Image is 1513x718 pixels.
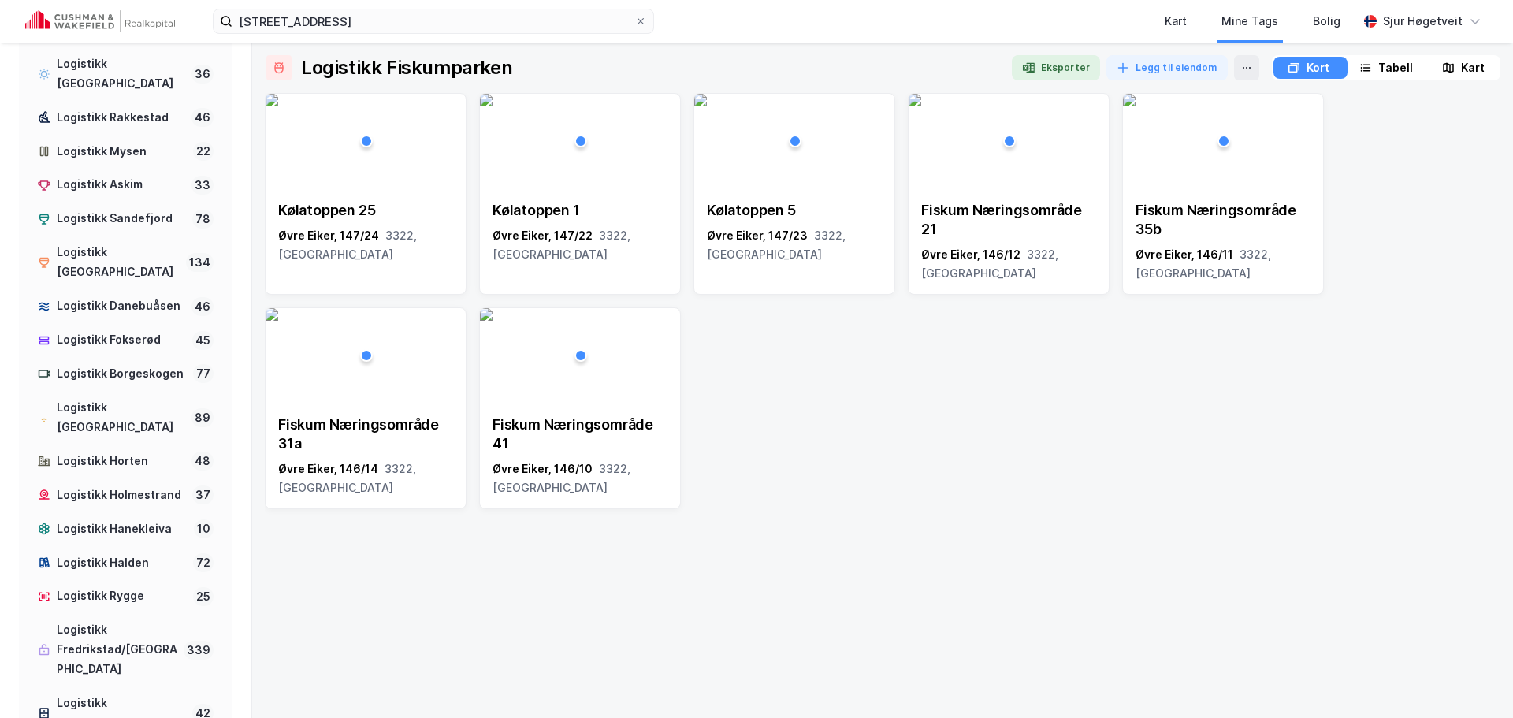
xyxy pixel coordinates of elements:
[57,209,186,229] div: Logistikk Sandefjord
[493,415,667,453] div: Fiskum Næringsområde 41
[57,364,187,384] div: Logistikk Borgeskogen
[57,452,185,471] div: Logistikk Horten
[57,553,187,573] div: Logistikk Halden
[57,398,185,437] div: Logistikk [GEOGRAPHIC_DATA]
[1136,247,1271,280] span: 3322, [GEOGRAPHIC_DATA]
[57,296,185,316] div: Logistikk Danebuåsen
[191,65,214,84] div: 36
[921,247,1058,280] span: 3322, [GEOGRAPHIC_DATA]
[184,641,214,660] div: 339
[57,519,188,539] div: Logistikk Hanekleiva
[278,201,453,220] div: Kølatoppen 25
[1461,58,1485,77] div: Kart
[232,9,634,33] input: Søk på adresse, matrikkel, gårdeiere, leietakere eller personer
[28,102,223,134] a: Logistikk Rakkestad46
[278,229,417,261] span: 3322, [GEOGRAPHIC_DATA]
[1313,12,1340,31] div: Bolig
[57,243,180,282] div: Logistikk [GEOGRAPHIC_DATA]
[57,108,185,128] div: Logistikk Rakkestad
[1106,55,1228,80] button: Legg til eiendom
[493,459,667,497] div: Øvre Eiker, 146/10
[1221,12,1278,31] div: Mine Tags
[266,94,278,106] img: 256x120
[480,308,493,321] img: 256x120
[1123,94,1136,106] img: 256x120
[28,236,223,288] a: Logistikk [GEOGRAPHIC_DATA]134
[493,201,667,220] div: Kølatoppen 1
[193,364,214,383] div: 77
[192,485,214,504] div: 37
[28,290,223,322] a: Logistikk Danebuåsen46
[28,392,223,444] a: Logistikk [GEOGRAPHIC_DATA]89
[278,415,453,453] div: Fiskum Næringsområde 31a
[266,308,278,321] img: 256x120
[278,462,416,494] span: 3322, [GEOGRAPHIC_DATA]
[28,547,223,579] a: Logistikk Halden72
[1307,58,1329,77] div: Kort
[28,614,223,686] a: Logistikk Fredrikstad/[GEOGRAPHIC_DATA]339
[57,620,177,679] div: Logistikk Fredrikstad/[GEOGRAPHIC_DATA]
[1434,642,1513,718] div: Kontrollprogram for chat
[278,226,453,264] div: Øvre Eiker, 147/24
[1165,12,1187,31] div: Kart
[191,176,214,195] div: 33
[694,94,707,106] img: 256x120
[28,513,223,545] a: Logistikk Hanekleiva10
[193,587,214,606] div: 25
[57,586,187,606] div: Logistikk Rygge
[493,462,630,494] span: 3322, [GEOGRAPHIC_DATA]
[194,519,214,538] div: 10
[28,136,223,168] a: Logistikk Mysen22
[493,226,667,264] div: Øvre Eiker, 147/22
[57,175,185,195] div: Logistikk Askim
[192,331,214,350] div: 45
[707,201,882,220] div: Kølatoppen 5
[1012,55,1100,80] button: Eksporter
[1136,245,1310,283] div: Øvre Eiker, 146/11
[707,229,846,261] span: 3322, [GEOGRAPHIC_DATA]
[28,324,223,356] a: Logistikk Fokserød45
[1383,12,1463,31] div: Sjur Høgetveit
[57,485,186,505] div: Logistikk Holmestrand
[1378,58,1413,77] div: Tabell
[28,48,223,100] a: Logistikk [GEOGRAPHIC_DATA]36
[28,479,223,512] a: Logistikk Holmestrand37
[191,452,214,471] div: 48
[28,580,223,612] a: Logistikk Rygge25
[28,445,223,478] a: Logistikk Horten48
[191,108,214,127] div: 46
[909,94,921,106] img: 256x120
[1136,201,1310,239] div: Fiskum Næringsområde 35b
[921,245,1096,283] div: Øvre Eiker, 146/12
[192,210,214,229] div: 78
[707,226,882,264] div: Øvre Eiker, 147/23
[191,297,214,316] div: 46
[193,142,214,161] div: 22
[493,229,630,261] span: 3322, [GEOGRAPHIC_DATA]
[25,10,175,32] img: cushman-wakefield-realkapital-logo.202ea83816669bd177139c58696a8fa1.svg
[28,358,223,390] a: Logistikk Borgeskogen77
[28,203,223,235] a: Logistikk Sandefjord78
[480,94,493,106] img: 256x120
[191,408,214,427] div: 89
[278,459,453,497] div: Øvre Eiker, 146/14
[301,55,512,80] div: Logistikk Fiskumparken
[57,330,186,350] div: Logistikk Fokserød
[921,201,1096,239] div: Fiskum Næringsområde 21
[57,54,185,94] div: Logistikk [GEOGRAPHIC_DATA]
[1434,642,1513,718] iframe: Chat Widget
[28,169,223,201] a: Logistikk Askim33
[186,253,214,272] div: 134
[193,553,214,572] div: 72
[57,142,187,162] div: Logistikk Mysen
